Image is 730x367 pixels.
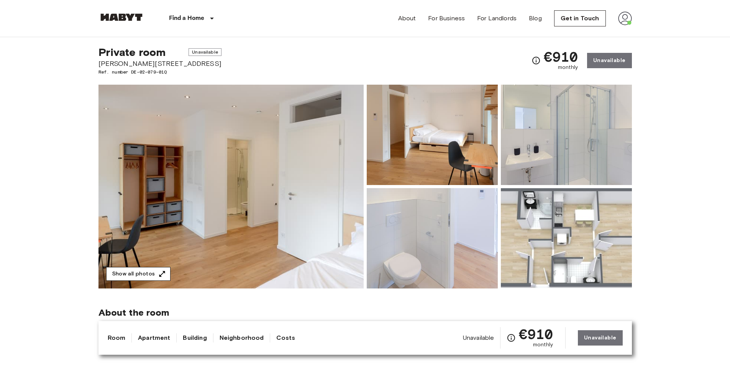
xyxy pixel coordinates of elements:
[169,14,205,23] p: Find a Home
[183,333,207,342] a: Building
[477,14,517,23] a: For Landlords
[532,56,541,65] svg: Check cost overview for full price breakdown. Please note that discounts apply to new joiners onl...
[276,333,295,342] a: Costs
[98,69,221,75] span: Ref. number DE-02-079-01Q
[463,334,494,342] span: Unavailable
[98,46,166,59] span: Private room
[519,327,553,341] span: €910
[533,341,553,349] span: monthly
[98,85,364,288] img: Marketing picture of unit DE-02-079-01Q
[367,85,498,185] img: Picture of unit DE-02-079-01Q
[108,333,126,342] a: Room
[398,14,416,23] a: About
[189,48,221,56] span: Unavailable
[220,333,264,342] a: Neighborhood
[501,85,632,185] img: Picture of unit DE-02-079-01Q
[501,188,632,288] img: Picture of unit DE-02-079-01Q
[138,333,170,342] a: Apartment
[554,10,606,26] a: Get in Touch
[529,14,542,23] a: Blog
[98,307,632,318] span: About the room
[544,50,578,64] span: €910
[428,14,465,23] a: For Business
[106,267,171,281] button: Show all photos
[98,59,221,69] span: [PERSON_NAME][STREET_ADDRESS]
[507,333,516,342] svg: Check cost overview for full price breakdown. Please note that discounts apply to new joiners onl...
[367,188,498,288] img: Picture of unit DE-02-079-01Q
[558,64,578,71] span: monthly
[618,11,632,25] img: avatar
[98,13,144,21] img: Habyt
